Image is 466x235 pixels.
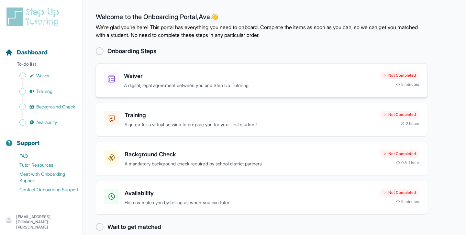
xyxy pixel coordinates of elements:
[5,185,83,194] a: Contact Onboarding Support
[125,189,375,198] h3: Availability
[5,214,77,230] button: [EMAIL_ADDRESS][DOMAIN_NAME][PERSON_NAME]
[396,82,419,87] div: 5 minutes
[396,199,419,204] div: 5 minutes
[96,181,427,215] a: AvailabilityHelp us match you by telling us when you can tutor.Not Completed5 minutes
[5,71,83,80] a: Waiver
[96,13,427,23] h2: Welcome to the Onboarding Portal, Ava 👋
[125,150,375,159] h3: Background Check
[36,104,75,110] span: Background Check
[5,161,83,170] a: Tutor Resources
[401,121,419,126] div: 2 hours
[5,151,83,161] a: FAQ
[5,87,83,96] a: Training
[124,72,375,81] h3: Waiver
[17,139,40,148] span: Support
[380,189,419,196] div: Not Completed
[5,118,83,127] a: Availability
[96,23,427,39] p: We're glad you're here! This portal has everything you need to onboard. Complete the items as soo...
[36,88,53,95] span: Training
[125,111,375,120] h3: Training
[17,48,48,57] span: Dashboard
[107,222,161,231] h2: Wait to get matched
[107,47,156,56] h2: Onboarding Steps
[96,142,427,176] a: Background CheckA mandatory background check required by school district partnersNot Completed0.5...
[3,128,80,150] button: Support
[3,38,80,60] button: Dashboard
[16,214,77,230] p: [EMAIL_ADDRESS][DOMAIN_NAME][PERSON_NAME]
[396,160,419,165] div: 0.5-1 hour
[125,160,375,168] p: A mandatory background check required by school district partners
[36,119,57,126] span: Availability
[124,82,375,89] p: A digital, legal agreement between you and Step Up Tutoring
[96,103,427,137] a: TrainingSign up for a virtual session to prepare you for your first student!Not Completed2 hours
[380,72,419,79] div: Not Completed
[125,199,375,207] p: Help us match you by telling us when you can tutor.
[36,73,50,79] span: Waiver
[380,111,419,118] div: Not Completed
[125,121,375,129] p: Sign up for a virtual session to prepare you for your first student!
[5,48,48,57] a: Dashboard
[96,63,427,97] a: WaiverA digital, legal agreement between you and Step Up TutoringNot Completed5 minutes
[5,102,83,111] a: Background Check
[3,61,80,70] p: To-do list
[5,170,83,185] a: Meet with Onboarding Support
[380,150,419,158] div: Not Completed
[5,6,63,27] img: logo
